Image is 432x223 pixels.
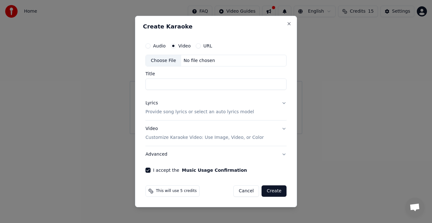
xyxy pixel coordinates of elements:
label: URL [203,44,212,48]
p: Provide song lyrics or select an auto lyrics model [145,109,254,115]
p: Customize Karaoke Video: Use Image, Video, or Color [145,134,264,141]
div: Choose File [146,55,181,66]
label: Title [145,72,287,76]
button: Cancel [233,185,259,197]
label: Video [178,44,191,48]
label: I accept the [153,168,247,172]
span: This will use 5 credits [156,189,197,194]
h2: Create Karaoke [143,24,289,29]
button: Advanced [145,146,287,163]
button: VideoCustomize Karaoke Video: Use Image, Video, or Color [145,121,287,146]
label: Audio [153,44,166,48]
div: Lyrics [145,100,158,107]
button: Create [262,185,287,197]
div: No file chosen [181,58,218,64]
div: Video [145,126,264,141]
button: LyricsProvide song lyrics or select an auto lyrics model [145,95,287,121]
button: I accept the [182,168,247,172]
